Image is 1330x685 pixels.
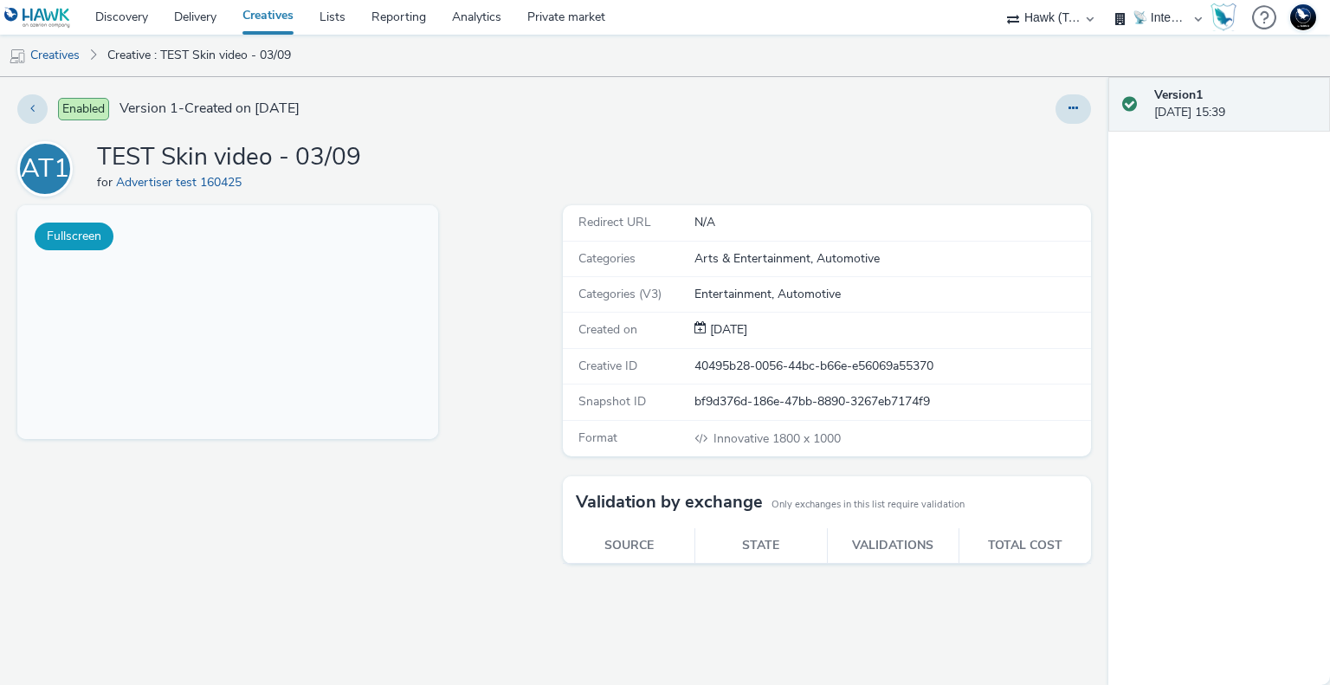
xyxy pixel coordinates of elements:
[695,528,828,564] th: State
[694,358,1089,375] div: 40495b28-0056-44bc-b66e-e56069a55370
[576,489,763,515] h3: Validation by exchange
[97,174,116,191] span: for
[578,286,662,302] span: Categories (V3)
[35,223,113,250] button: Fullscreen
[772,498,965,512] small: Only exchanges in this list require validation
[827,528,959,564] th: Validations
[563,528,695,564] th: Source
[578,358,637,374] span: Creative ID
[58,98,109,120] span: Enabled
[707,321,747,338] span: [DATE]
[959,528,1092,564] th: Total cost
[99,35,300,76] a: Creative : TEST Skin video - 03/09
[21,145,69,193] div: AT1
[4,7,71,29] img: undefined Logo
[578,430,617,446] span: Format
[578,250,636,267] span: Categories
[9,48,26,65] img: mobile
[578,321,637,338] span: Created on
[1211,3,1236,31] img: Hawk Academy
[578,214,651,230] span: Redirect URL
[116,174,249,191] a: Advertiser test 160425
[694,250,1089,268] div: Arts & Entertainment, Automotive
[1154,87,1316,122] div: [DATE] 15:39
[1290,4,1316,30] img: Support Hawk
[694,393,1089,410] div: bf9d376d-186e-47bb-8890-3267eb7174f9
[97,141,361,174] h1: TEST Skin video - 03/09
[578,393,646,410] span: Snapshot ID
[1211,3,1243,31] a: Hawk Academy
[713,430,772,447] span: Innovative
[712,430,841,447] span: 1800 x 1000
[17,160,80,177] a: AT1
[1154,87,1203,103] strong: Version 1
[707,321,747,339] div: Creation 04 September 2025, 15:39
[119,99,300,119] span: Version 1 - Created on [DATE]
[694,286,1089,303] div: Entertainment, Automotive
[694,214,715,230] span: N/A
